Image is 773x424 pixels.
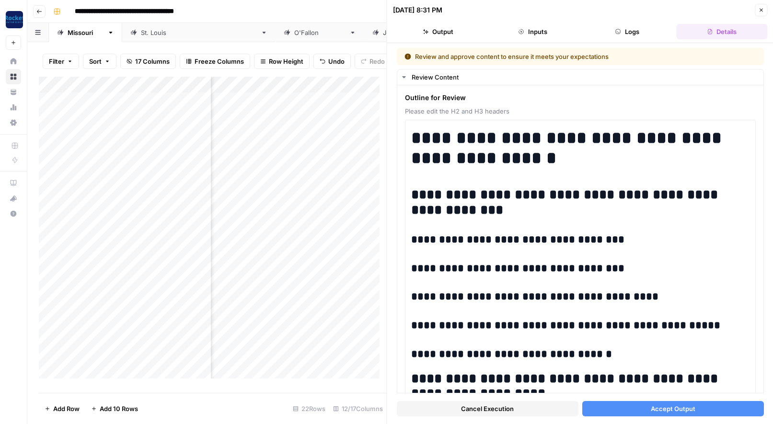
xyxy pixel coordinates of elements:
button: Filter [43,54,79,69]
button: Help + Support [6,206,21,221]
span: Redo [369,57,385,66]
a: Usage [6,100,21,115]
span: Accept Output [650,404,695,413]
div: [PERSON_NAME] [294,28,346,37]
button: 17 Columns [120,54,176,69]
button: Details [677,24,767,39]
a: Browse [6,69,21,84]
span: Sort [89,57,102,66]
span: Cancel Execution [461,404,514,413]
div: [GEOGRAPHIC_DATA][PERSON_NAME] [141,28,257,37]
span: Row Height [269,57,303,66]
div: Review Content [412,72,758,82]
span: Please edit the H2 and H3 headers [405,106,756,116]
button: Row Height [254,54,310,69]
div: Review and approve content to ensure it meets your expectations [404,52,682,61]
span: Add Row [53,404,80,413]
a: [PERSON_NAME] [276,23,364,42]
a: [US_STATE] [49,23,122,42]
button: Review Content [397,69,763,85]
a: Home [6,54,21,69]
button: Redo [355,54,391,69]
button: Add Row [39,401,85,416]
span: Freeze Columns [195,57,244,66]
a: Your Data [6,84,21,100]
button: Output [393,24,484,39]
span: Undo [328,57,345,66]
button: Logs [582,24,672,39]
button: Freeze Columns [180,54,250,69]
button: Accept Output [582,401,763,416]
div: [DATE] 8:31 PM [393,5,442,15]
span: Add 10 Rows [100,404,138,413]
button: What's new? [6,191,21,206]
div: 12/17 Columns [329,401,387,416]
div: [US_STATE] [68,28,104,37]
span: 17 Columns [135,57,170,66]
a: [GEOGRAPHIC_DATA] [364,23,466,42]
a: [GEOGRAPHIC_DATA][PERSON_NAME] [122,23,276,42]
span: Outline for Review [405,93,756,103]
button: Workspace: Rocket Pilots [6,8,21,32]
img: Rocket Pilots Logo [6,11,23,28]
button: Undo [313,54,351,69]
button: Inputs [487,24,578,39]
button: Cancel Execution [397,401,578,416]
button: Sort [83,54,116,69]
a: Settings [6,115,21,130]
span: Filter [49,57,64,66]
button: Add 10 Rows [85,401,144,416]
div: 22 Rows [289,401,329,416]
a: AirOps Academy [6,175,21,191]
